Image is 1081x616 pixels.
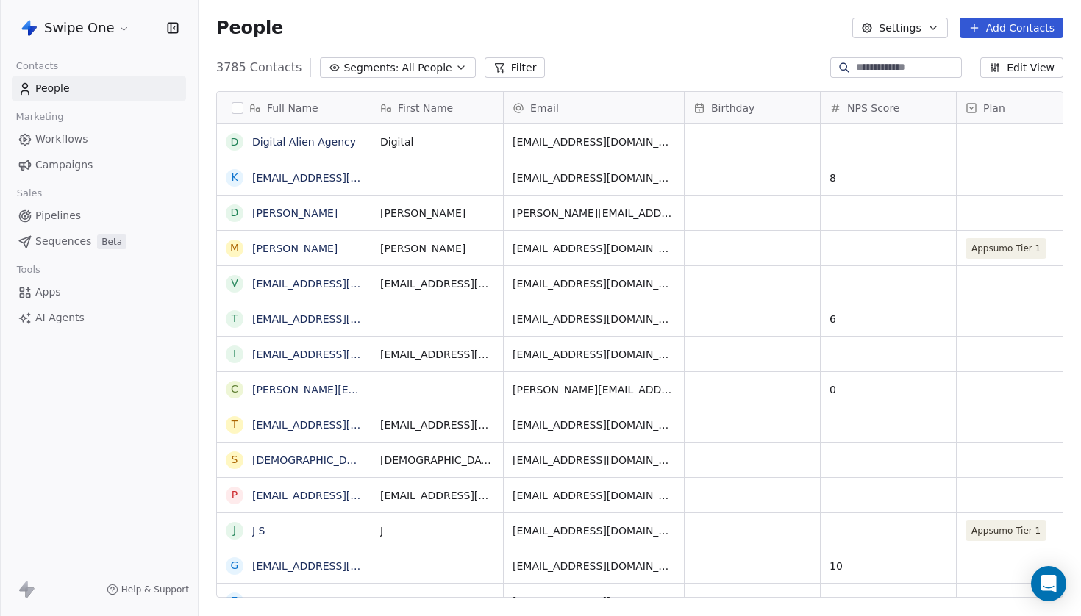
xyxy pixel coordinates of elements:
[232,593,238,609] div: E
[18,15,133,40] button: Swipe One
[380,523,494,538] span: J
[252,560,432,572] a: [EMAIL_ADDRESS][DOMAIN_NAME]
[513,135,675,149] span: [EMAIL_ADDRESS][DOMAIN_NAME]
[513,382,675,397] span: [PERSON_NAME][EMAIL_ADDRESS][DOMAIN_NAME]
[513,312,675,326] span: [EMAIL_ADDRESS][DOMAIN_NAME]
[380,135,494,149] span: Digital
[10,106,70,128] span: Marketing
[10,55,65,77] span: Contacts
[504,92,684,123] div: Email
[513,453,675,468] span: [EMAIL_ADDRESS][DOMAIN_NAME]
[216,17,283,39] span: People
[35,81,70,96] span: People
[252,595,332,607] a: EtanEtan Saran
[35,234,91,249] span: Sequences
[513,488,675,503] span: [EMAIL_ADDRESS][DOMAIN_NAME]
[12,127,186,151] a: Workflows
[852,18,947,38] button: Settings
[35,310,85,326] span: AI Agents
[380,241,494,256] span: [PERSON_NAME]
[10,259,46,281] span: Tools
[252,419,432,431] a: [EMAIL_ADDRESS][DOMAIN_NAME]
[513,594,675,609] span: [EMAIL_ADDRESS][DOMAIN_NAME]
[830,559,947,573] span: 10
[217,92,371,123] div: Full Name
[380,276,494,291] span: [EMAIL_ADDRESS][DOMAIN_NAME]
[252,243,338,254] a: [PERSON_NAME]
[44,18,115,37] span: Swipe One
[107,584,189,595] a: Help & Support
[711,101,754,115] span: Birthday
[380,594,494,609] span: EtanEtan
[380,347,494,362] span: [EMAIL_ADDRESS][DOMAIN_NAME]
[35,157,93,173] span: Campaigns
[380,206,494,221] span: [PERSON_NAME]
[960,18,1063,38] button: Add Contacts
[121,584,189,595] span: Help & Support
[97,234,126,249] span: Beta
[21,19,38,37] img: Swipe%20One%20Logo%201-1.svg
[685,92,820,123] div: Birthday
[10,182,49,204] span: Sales
[232,417,238,432] div: t
[252,313,432,325] a: [EMAIL_ADDRESS][DOMAIN_NAME]
[230,240,239,256] div: m
[847,101,899,115] span: NPS Score
[513,276,675,291] span: [EMAIL_ADDRESS][DOMAIN_NAME]
[380,418,494,432] span: [EMAIL_ADDRESS][DOMAIN_NAME]
[231,276,238,291] div: v
[231,170,238,185] div: k
[252,348,432,360] a: [EMAIL_ADDRESS][DOMAIN_NAME]
[830,382,947,397] span: 0
[12,280,186,304] a: Apps
[821,92,956,123] div: NPS Score
[513,523,675,538] span: [EMAIL_ADDRESS][DOMAIN_NAME]
[1031,566,1066,601] div: Open Intercom Messenger
[233,523,236,538] div: J
[252,525,265,537] a: J S
[971,241,1041,256] span: Appsumo Tier 1
[232,487,238,503] div: p
[217,124,371,598] div: grid
[513,418,675,432] span: [EMAIL_ADDRESS][DOMAIN_NAME]
[35,208,81,223] span: Pipelines
[380,488,494,503] span: [EMAIL_ADDRESS][DOMAIN_NAME]
[252,490,432,501] a: [EMAIL_ADDRESS][DOMAIN_NAME]
[12,153,186,177] a: Campaigns
[980,57,1063,78] button: Edit View
[513,559,675,573] span: [EMAIL_ADDRESS][DOMAIN_NAME]
[513,171,675,185] span: [EMAIL_ADDRESS][DOMAIN_NAME]
[252,384,518,395] a: [PERSON_NAME][EMAIL_ADDRESS][DOMAIN_NAME]
[231,558,239,573] div: g
[380,453,494,468] span: [DEMOGRAPHIC_DATA]
[252,278,432,290] a: [EMAIL_ADDRESS][DOMAIN_NAME]
[232,311,238,326] div: t
[513,241,675,256] span: [EMAIL_ADDRESS][DOMAIN_NAME]
[252,136,356,148] a: Digital Alien Agency
[830,171,947,185] span: 8
[343,60,399,76] span: Segments:
[12,204,186,228] a: Pipelines
[513,206,675,221] span: [PERSON_NAME][EMAIL_ADDRESS][DOMAIN_NAME]
[12,229,186,254] a: SequencesBeta
[398,101,453,115] span: First Name
[371,92,503,123] div: First Name
[216,59,302,76] span: 3785 Contacts
[530,101,559,115] span: Email
[983,101,1005,115] span: Plan
[12,76,186,101] a: People
[513,347,675,362] span: [EMAIL_ADDRESS][DOMAIN_NAME]
[402,60,452,76] span: All People
[231,205,239,221] div: D
[485,57,546,78] button: Filter
[232,452,238,468] div: S
[231,135,239,150] div: D
[252,172,432,184] a: [EMAIL_ADDRESS][DOMAIN_NAME]
[252,207,338,219] a: [PERSON_NAME]
[231,382,238,397] div: c
[971,523,1041,538] span: Appsumo Tier 1
[35,284,61,300] span: Apps
[12,306,186,330] a: AI Agents
[830,312,947,326] span: 6
[233,346,236,362] div: i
